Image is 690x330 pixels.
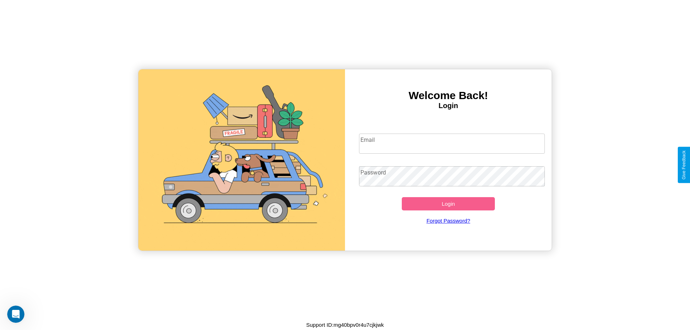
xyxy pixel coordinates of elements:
p: Support ID: mg40bpv0r4u7cjkjwk [306,320,384,330]
h4: Login [345,102,552,110]
button: Login [402,197,495,210]
h3: Welcome Back! [345,89,552,102]
img: gif [138,69,345,251]
div: Give Feedback [681,150,686,180]
iframe: Intercom live chat [7,306,24,323]
a: Forgot Password? [355,210,542,231]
